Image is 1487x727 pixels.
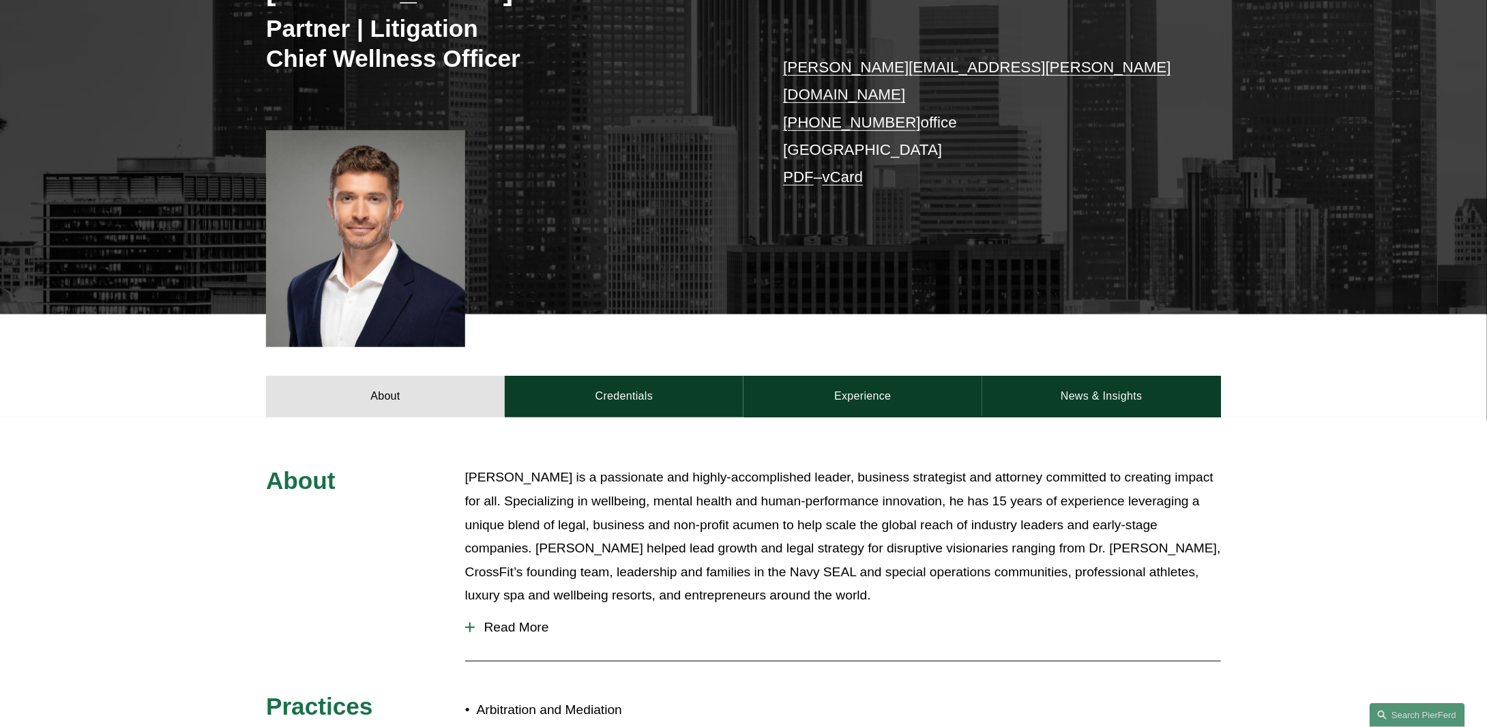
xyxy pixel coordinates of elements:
button: Read More [465,610,1221,645]
p: [PERSON_NAME] is a passionate and highly-accomplished leader, business strategist and attorney co... [465,466,1221,607]
span: Practices [266,693,373,719]
a: vCard [823,168,864,186]
a: About [266,376,505,417]
a: News & Insights [982,376,1221,417]
span: Read More [475,620,1221,635]
a: PDF [783,168,814,186]
a: [PERSON_NAME][EMAIL_ADDRESS][PERSON_NAME][DOMAIN_NAME] [783,59,1171,103]
a: Search this site [1370,703,1465,727]
span: About [266,467,336,494]
p: Arbitration and Mediation [477,698,743,722]
a: [PHONE_NUMBER] [783,114,921,131]
h3: Partner | Litigation Chief Wellness Officer [266,14,743,73]
p: office [GEOGRAPHIC_DATA] – [783,54,1181,192]
a: Experience [743,376,982,417]
a: Credentials [505,376,743,417]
